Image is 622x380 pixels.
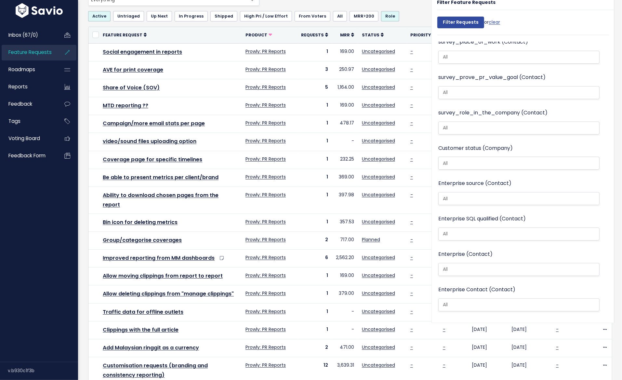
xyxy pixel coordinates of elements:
a: Priority [410,32,435,38]
a: Uncategorised [362,120,395,126]
td: 717.00 [332,231,358,249]
a: Up Next [147,11,172,21]
td: - [332,303,358,321]
td: 1 [297,268,332,285]
a: Uncategorised [362,218,395,225]
a: - [410,272,413,279]
a: - [443,344,445,350]
a: Feature Request [103,32,147,38]
label: Enterprise SQL qualified (Contact) [438,214,526,224]
td: 357.53 [332,214,358,231]
a: Uncategorised [362,66,395,72]
a: Uncategorised [362,174,395,180]
span: Priority [410,32,431,38]
a: Active [88,11,111,21]
a: Uncategorised [362,191,395,198]
a: - [410,326,413,333]
div: v.b930c1f3b [8,362,78,379]
a: Prowly: PR Reports [245,290,286,296]
a: - [443,326,445,333]
a: Customisation requests (branding and consistency reporting) [103,362,208,379]
td: 1 [297,303,332,321]
a: Be able to present metrics per client/brand [103,174,218,181]
a: Prowly: PR Reports [245,362,286,368]
span: Requests [301,32,324,38]
a: Prowly: PR Reports [245,156,286,162]
a: Share of Voice (SOV) [103,84,160,91]
td: 1 [297,133,332,151]
input: All [440,124,473,131]
a: Feedback [2,97,54,111]
input: Filter Requests [437,17,484,28]
a: Group/categorise coverages [103,236,182,244]
a: Prowly: PR Reports [245,236,286,243]
a: - [556,362,559,368]
td: 2 [297,231,332,249]
td: - [332,321,358,339]
a: Uncategorised [362,84,395,90]
a: Feature Requests [2,45,54,60]
a: Prowly: PR Reports [245,174,286,180]
a: Tags [2,114,54,129]
a: - [410,308,413,315]
a: Campaign/more email stats per page [103,120,205,127]
label: survey_role_in_the_company (Contact) [438,108,548,118]
a: Uncategorised [362,156,395,162]
div: or [437,13,500,35]
a: - [410,66,413,72]
a: - [410,138,413,144]
td: 2,562.20 [332,250,358,268]
td: 1 [297,151,332,169]
a: - [410,362,413,368]
a: MRR>200 [350,11,378,21]
a: Uncategorised [362,326,395,333]
a: Prowly: PR Reports [245,326,286,333]
a: Uncategorised [362,272,395,279]
td: [DATE] [508,339,552,357]
a: Allow deleting clippings from "manage clippings" [103,290,234,297]
td: 1 [297,115,332,133]
td: 232.25 [332,151,358,169]
a: clear [489,19,500,25]
a: Clippings with the full article [103,326,179,334]
a: Product [245,32,272,38]
a: Prowly: PR Reports [245,254,286,261]
label: survey_prove_pr_value_goal (Contact) [438,73,546,82]
a: Prowly: PR Reports [245,102,286,108]
a: Add Malaysian ringgit as a currency [103,344,199,351]
a: - [410,236,413,243]
ul: Filter feature requests [88,11,612,21]
a: MRR [340,32,354,38]
td: 5 [297,79,332,97]
a: From Voters [295,11,330,21]
span: Feedback form [8,152,46,159]
span: Product [245,32,267,38]
input: All [440,160,473,167]
a: Prowly: PR Reports [245,48,286,55]
td: 6 [297,250,332,268]
span: Inbox (67/0) [8,32,38,38]
a: - [410,156,413,162]
td: 478.17 [332,115,358,133]
a: - [410,290,413,296]
a: - [410,344,413,350]
a: Shipped [210,11,237,21]
span: Roadmaps [8,66,35,73]
a: Prowly: PR Reports [245,272,286,279]
a: Inbox (67/0) [2,28,54,43]
input: All [440,266,473,273]
img: logo-white.9d6f32f41409.svg [14,3,64,18]
a: - [410,218,413,225]
a: High Pri / Low Effort [240,11,292,21]
a: Prowly: PR Reports [245,84,286,90]
input: All [440,301,473,308]
td: 369.00 [332,169,358,187]
td: - [332,133,358,151]
td: 397.98 [332,187,358,214]
a: video/sound files uploading option [103,138,196,145]
a: - [556,326,559,333]
td: 169.00 [332,43,358,61]
td: 250.97 [332,61,358,79]
a: Uncategorised [362,308,395,315]
input: All [440,230,473,237]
